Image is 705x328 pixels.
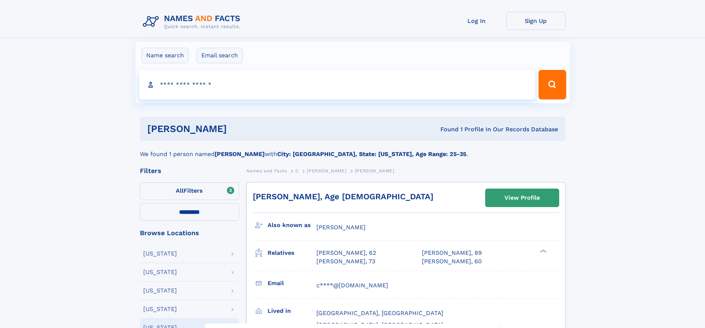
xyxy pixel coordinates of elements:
[504,189,540,206] div: View Profile
[316,224,366,231] span: [PERSON_NAME]
[143,288,177,294] div: [US_STATE]
[307,166,346,175] a: [PERSON_NAME]
[538,70,566,99] button: Search Button
[277,151,466,158] b: City: [GEOGRAPHIC_DATA], State: [US_STATE], Age Range: 25-35
[143,269,177,275] div: [US_STATE]
[141,48,189,63] label: Name search
[139,70,536,99] input: search input
[176,187,184,194] span: All
[295,168,299,173] span: C
[143,251,177,257] div: [US_STATE]
[422,249,482,257] a: [PERSON_NAME], 89
[268,247,316,259] h3: Relatives
[253,192,433,201] a: [PERSON_NAME], Age [DEMOGRAPHIC_DATA]
[316,257,375,266] a: [PERSON_NAME], 73
[422,257,482,266] a: [PERSON_NAME], 60
[316,310,443,317] span: [GEOGRAPHIC_DATA], [GEOGRAPHIC_DATA]
[140,168,239,174] div: Filters
[316,249,376,257] a: [PERSON_NAME], 62
[268,277,316,290] h3: Email
[147,124,334,133] h1: [PERSON_NAME]
[486,189,559,207] a: View Profile
[197,48,243,63] label: Email search
[307,168,346,173] span: [PERSON_NAME]
[140,182,239,200] label: Filters
[140,141,565,159] div: We found 1 person named with .
[246,166,287,175] a: Names and Facts
[355,168,395,173] span: [PERSON_NAME]
[268,305,316,317] h3: Lived in
[268,219,316,231] h3: Also known as
[506,12,565,30] a: Sign Up
[333,125,558,133] div: Found 1 Profile In Our Records Database
[215,151,265,158] b: [PERSON_NAME]
[140,230,239,236] div: Browse Locations
[143,306,177,312] div: [US_STATE]
[295,166,299,175] a: C
[538,249,547,254] div: ❯
[447,12,506,30] a: Log In
[140,12,246,32] img: Logo Names and Facts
